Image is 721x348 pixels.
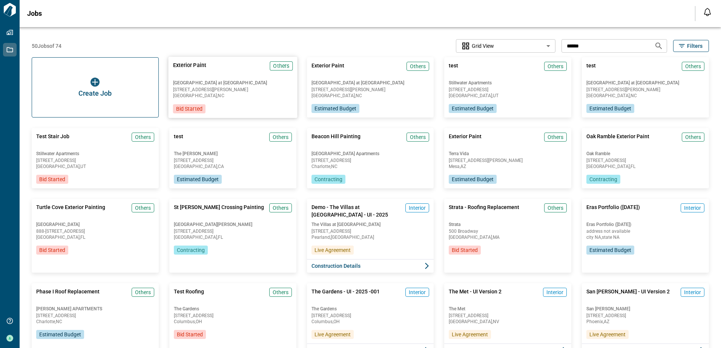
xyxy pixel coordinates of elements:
[546,288,563,296] span: Interior
[135,204,151,212] span: Others
[311,229,430,234] span: [STREET_ADDRESS]
[32,42,61,50] span: 50 Jobs of 74
[586,87,704,92] span: [STREET_ADDRESS][PERSON_NAME]
[314,331,351,338] span: Live Agreement
[684,204,701,212] span: Interior
[548,63,563,70] span: Others
[311,87,430,92] span: [STREET_ADDRESS][PERSON_NAME]
[687,42,703,50] span: Filters
[452,246,478,254] span: Bid Started
[39,246,65,254] span: Bid Started
[174,288,204,303] span: Test Roofing
[589,176,617,183] span: Contracting
[449,80,567,86] span: Stillwater Apartments
[174,158,292,163] span: [STREET_ADDRESS]
[273,62,289,70] span: Others
[701,6,713,18] button: Open notification feed
[548,133,563,141] span: Others
[586,80,704,86] span: [GEOGRAPHIC_DATA] at [GEOGRAPHIC_DATA]
[177,331,203,338] span: Bid Started
[311,80,430,86] span: [GEOGRAPHIC_DATA] at [GEOGRAPHIC_DATA]
[311,151,430,157] span: [GEOGRAPHIC_DATA] Apartments
[449,235,567,240] span: [GEOGRAPHIC_DATA] , MA
[449,158,567,163] span: [STREET_ADDRESS][PERSON_NAME]
[273,288,288,296] span: Others
[410,63,426,70] span: Others
[449,133,482,148] span: Exterior Paint
[311,62,344,77] span: Exterior Paint
[174,203,264,218] span: St [PERSON_NAME] Crossing Painting
[586,306,704,312] span: San [PERSON_NAME]
[452,176,494,183] span: Estimated Budget
[449,151,567,157] span: Terra Vida
[449,313,567,318] span: [STREET_ADDRESS]
[589,331,626,338] span: Live Agreement
[449,319,567,324] span: [GEOGRAPHIC_DATA] , NV
[311,288,380,303] span: The Gardens - UI - 2025 -001
[456,38,555,54] div: Without label
[135,133,151,141] span: Others
[586,203,640,218] span: Eras Portfolio ([DATE])
[39,176,65,183] span: Bid Started
[452,105,494,112] span: Estimated Budget
[307,259,434,273] button: Construction Details
[311,158,430,163] span: [STREET_ADDRESS]
[449,203,519,218] span: Strata - Roofing Replacement
[311,133,360,148] span: Beacon Hill Painting
[449,93,567,98] span: [GEOGRAPHIC_DATA] , UT
[314,246,351,254] span: Live Agreement
[586,93,704,98] span: [GEOGRAPHIC_DATA] , NC
[135,288,151,296] span: Others
[273,204,288,212] span: Others
[449,306,567,312] span: The Met
[586,221,704,227] span: Eras Portfolio ([DATE])
[589,105,631,112] span: Estimated Budget
[36,133,69,148] span: Test Stair Job
[36,151,154,157] span: Stillwater Apartments
[311,93,430,98] span: [GEOGRAPHIC_DATA] , NC
[311,221,430,227] span: The Villas at [GEOGRAPHIC_DATA]
[586,319,704,324] span: Phoenix , AZ
[449,164,567,169] span: Mesa , AZ
[36,306,154,312] span: [PERSON_NAME] APARTMENTS
[586,235,704,240] span: city NA , state NA
[39,331,81,338] span: Estimated Budget
[311,262,360,270] span: Construction Details
[78,90,112,97] span: Create Job
[586,62,596,77] span: test
[174,164,292,169] span: [GEOGRAPHIC_DATA] , CA
[449,87,567,92] span: [STREET_ADDRESS]
[174,306,292,312] span: The Gardens
[27,10,42,17] span: Jobs
[177,176,219,183] span: Estimated Budget
[651,38,666,53] button: Search jobs
[311,235,430,240] span: Pearland , [GEOGRAPHIC_DATA]
[273,133,288,141] span: Others
[311,306,430,312] span: The Gardens
[449,62,458,77] span: test
[314,176,342,183] span: Contracting
[311,319,430,324] span: Columbus , OH
[311,203,403,218] span: Demo - The Villas at [GEOGRAPHIC_DATA] - UI - 2025
[176,105,202,113] span: Bid Started
[314,105,356,112] span: Estimated Budget
[174,151,292,157] span: The [PERSON_NAME]
[36,203,105,218] span: Turtle Cove Exterior Painting
[36,229,154,234] span: 888-[STREET_ADDRESS]
[311,164,430,169] span: Charlotte , NC
[449,221,567,227] span: Strata
[586,313,704,318] span: [STREET_ADDRESS]
[684,288,701,296] span: Interior
[36,235,154,240] span: [GEOGRAPHIC_DATA] , FL
[586,158,704,163] span: [STREET_ADDRESS]
[91,78,100,87] img: icon button
[36,319,154,324] span: Charlotte , NC
[673,40,709,52] button: Filters
[174,235,292,240] span: [GEOGRAPHIC_DATA] , FL
[586,288,670,303] span: San [PERSON_NAME] - UI Version 2
[173,61,206,77] span: Exterior Paint
[174,133,183,148] span: test
[589,246,631,254] span: Estimated Budget
[586,229,704,234] span: address not available
[36,158,154,163] span: [STREET_ADDRESS]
